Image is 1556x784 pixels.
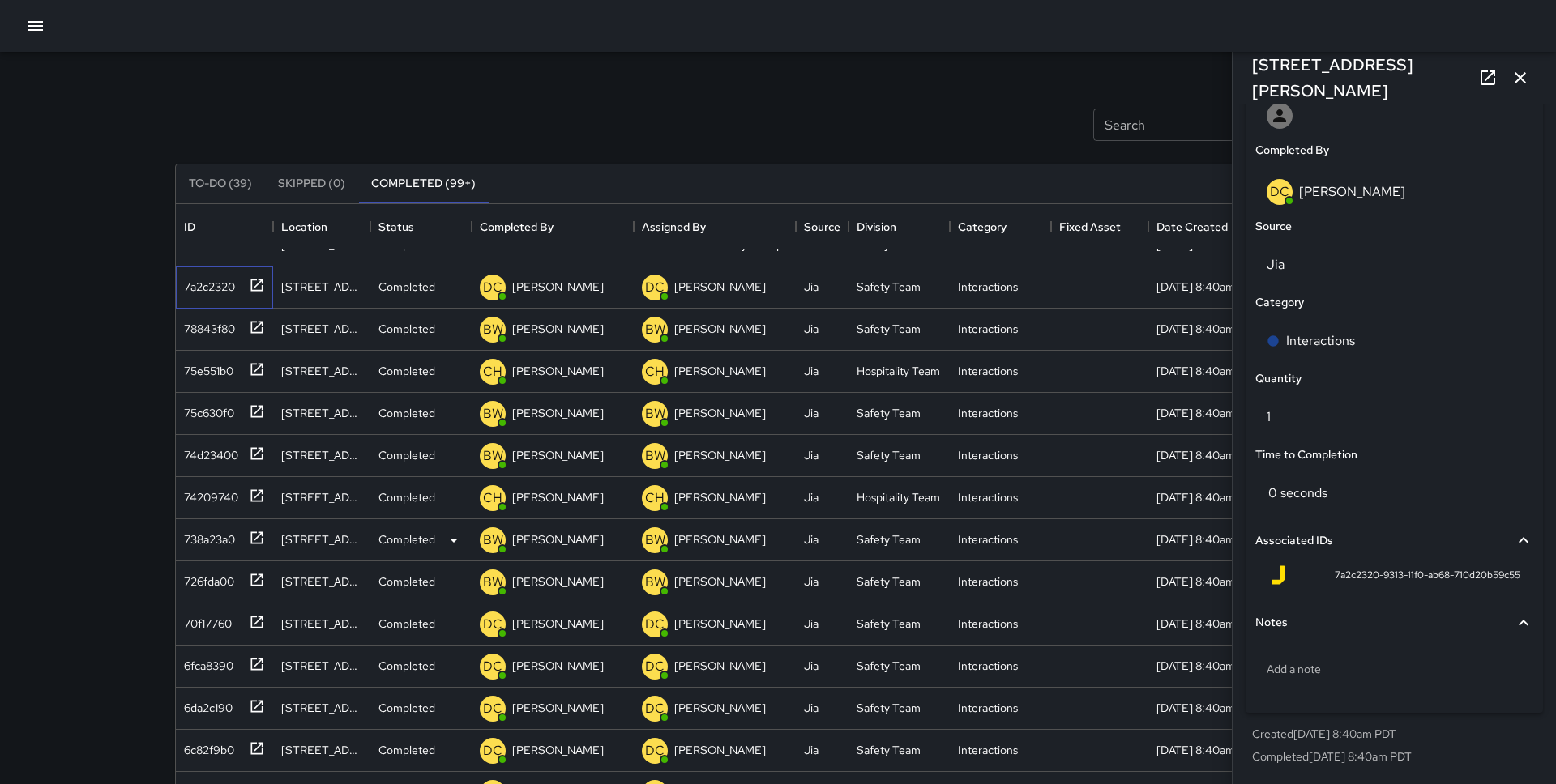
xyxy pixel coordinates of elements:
[804,742,819,758] div: Jia
[958,531,1018,548] div: Interactions
[1156,405,1259,421] div: 9/16/2025, 8:40am PDT
[804,363,819,379] div: Jia
[512,573,604,590] p: [PERSON_NAME]
[378,204,414,249] div: Status
[483,362,502,381] p: CH
[1156,489,1259,505] div: 9/16/2025, 8:40am PDT
[177,609,232,632] div: 70f17760
[857,531,921,548] div: Safety Team
[281,489,362,505] div: 433 Kearny Street
[958,700,1018,716] div: Interactions
[177,483,238,505] div: 74209740
[273,204,370,249] div: Location
[378,573,435,590] p: Completed
[176,204,273,249] div: ID
[645,530,665,550] p: BW
[958,573,1018,590] div: Interactions
[1156,531,1259,548] div: 9/16/2025, 8:40am PDT
[804,700,819,716] div: Jia
[378,279,435,295] p: Completed
[281,742,362,758] div: 8 Montgomery Street
[512,616,604,632] p: [PERSON_NAME]
[849,204,950,249] div: Division
[378,405,435,421] p: Completed
[483,404,503,424] p: BW
[645,741,665,761] p: DC
[857,321,921,337] div: Safety Team
[370,204,472,249] div: Status
[512,742,604,758] p: [PERSON_NAME]
[796,204,849,249] div: Source
[281,700,362,716] div: 8 Montgomery Street
[804,616,819,632] div: Jia
[1156,742,1259,758] div: 9/16/2025, 8:40am PDT
[1051,204,1148,249] div: Fixed Asset
[1156,700,1259,716] div: 9/16/2025, 8:40am PDT
[958,742,1018,758] div: Interactions
[958,321,1018,337] div: Interactions
[512,531,604,548] p: [PERSON_NAME]
[378,489,435,505] p: Completed
[674,405,766,421] p: [PERSON_NAME]
[958,616,1018,632] div: Interactions
[645,362,665,381] p: CH
[281,321,362,337] div: 532 Market Street
[857,489,940,505] div: Hospitality Team
[1059,204,1121,249] div: Fixed Asset
[177,398,234,421] div: 75c630f0
[1156,321,1259,337] div: 9/16/2025, 8:40am PDT
[378,363,435,379] p: Completed
[804,279,819,295] div: Jia
[674,279,766,295] p: [PERSON_NAME]
[378,531,435,548] p: Completed
[804,321,819,337] div: Jia
[645,615,665,634] p: DC
[857,204,896,249] div: Division
[674,447,766,463] p: [PERSON_NAME]
[674,573,766,590] p: [PERSON_NAME]
[674,363,766,379] p: [PERSON_NAME]
[645,488,665,508] p: CH
[480,204,554,249] div: Completed By
[857,279,921,295] div: Safety Team
[265,164,358,203] button: Skipped (0)
[1148,204,1290,249] div: Date Created
[857,742,921,758] div: Safety Team
[184,204,195,249] div: ID
[177,567,234,590] div: 726fda00
[1156,616,1259,632] div: 9/16/2025, 8:40am PDT
[177,735,234,758] div: 6c82f9b0
[512,489,604,505] p: [PERSON_NAME]
[1156,573,1259,590] div: 9/16/2025, 8:40am PDT
[177,651,233,674] div: 6fca8390
[483,530,503,550] p: BW
[804,573,819,590] div: Jia
[1156,447,1259,463] div: 9/16/2025, 8:40am PDT
[281,279,362,295] div: 8 Montgomery Street
[281,531,362,548] div: 532 Market Street
[634,204,796,249] div: Assigned By
[512,321,604,337] p: [PERSON_NAME]
[804,204,840,249] div: Source
[177,356,233,379] div: 75e551b0
[645,446,665,466] p: BW
[483,278,502,297] p: DC
[950,204,1051,249] div: Category
[378,742,435,758] p: Completed
[857,658,921,674] div: Safety Team
[281,573,362,590] div: 532 Market Street
[177,272,235,295] div: 7a2c2320
[483,657,502,676] p: DC
[1156,204,1228,249] div: Date Created
[645,573,665,592] p: BW
[645,699,665,718] p: DC
[958,204,1007,249] div: Category
[281,658,362,674] div: 8 Montgomery Street
[281,616,362,632] div: 8 Montgomery Street
[857,363,940,379] div: Hospitality Team
[804,447,819,463] div: Jia
[958,489,1018,505] div: Interactions
[1156,279,1259,295] div: 9/16/2025, 8:40am PDT
[958,279,1018,295] div: Interactions
[512,405,604,421] p: [PERSON_NAME]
